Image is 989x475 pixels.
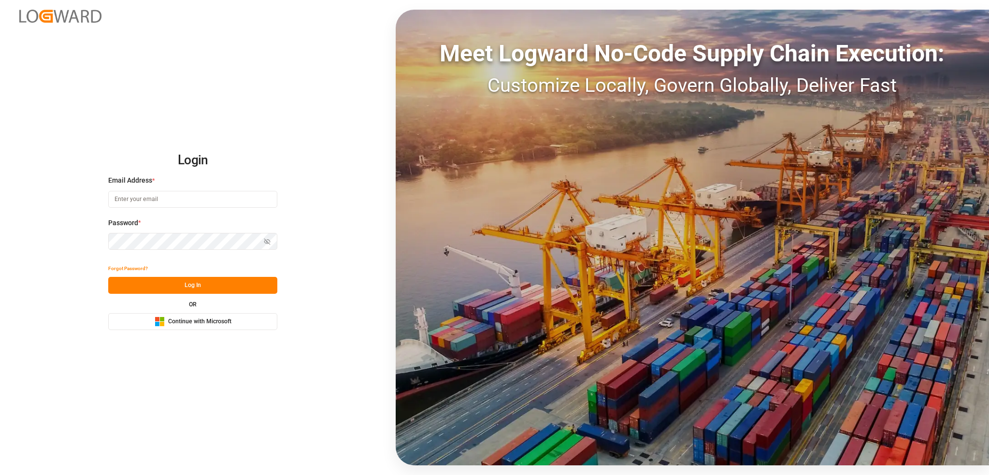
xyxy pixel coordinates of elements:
[19,10,101,23] img: Logward_new_orange.png
[108,277,277,294] button: Log In
[108,218,138,228] span: Password
[189,302,197,307] small: OR
[108,191,277,208] input: Enter your email
[108,145,277,176] h2: Login
[108,175,152,186] span: Email Address
[108,260,148,277] button: Forgot Password?
[168,317,231,326] span: Continue with Microsoft
[396,36,989,71] div: Meet Logward No-Code Supply Chain Execution:
[108,313,277,330] button: Continue with Microsoft
[396,71,989,100] div: Customize Locally, Govern Globally, Deliver Fast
